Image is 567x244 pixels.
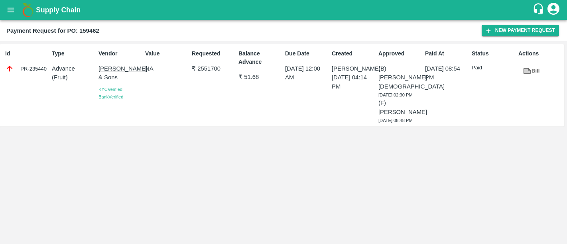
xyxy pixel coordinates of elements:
[6,28,99,34] b: Payment Request for PO: 159462
[472,64,515,72] p: Paid
[532,3,546,17] div: customer-support
[378,92,413,97] span: [DATE] 02:30 PM
[285,49,329,58] p: Due Date
[378,49,422,58] p: Approved
[52,73,95,82] p: ( Fruit )
[5,49,49,58] p: Id
[192,49,235,58] p: Requested
[98,49,142,58] p: Vendor
[332,49,375,58] p: Created
[98,64,142,82] p: [PERSON_NAME] & Sons
[518,64,544,78] a: Bill
[482,25,559,36] button: New Payment Request
[145,49,189,58] p: Value
[5,64,49,73] div: PR-235440
[518,49,562,58] p: Actions
[332,64,375,73] p: [PERSON_NAME]
[145,64,189,73] p: NA
[20,2,36,18] img: logo
[192,64,235,73] p: ₹ 2551700
[98,87,122,92] span: KYC Verified
[378,98,422,116] p: (F) [PERSON_NAME]
[332,73,375,91] p: [DATE] 04:14 PM
[238,49,282,66] p: Balance Advance
[425,49,469,58] p: Paid At
[472,49,515,58] p: Status
[546,2,561,18] div: account of current user
[98,94,123,99] span: Bank Verified
[378,118,413,123] span: [DATE] 08:48 PM
[2,1,20,19] button: open drawer
[36,4,532,16] a: Supply Chain
[378,64,422,91] p: (B) [PERSON_NAME][DEMOGRAPHIC_DATA]
[285,64,329,82] p: [DATE] 12:00 AM
[238,73,282,81] p: ₹ 51.68
[425,64,469,82] p: [DATE] 08:54 PM
[36,6,81,14] b: Supply Chain
[52,64,95,73] p: Advance
[52,49,95,58] p: Type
